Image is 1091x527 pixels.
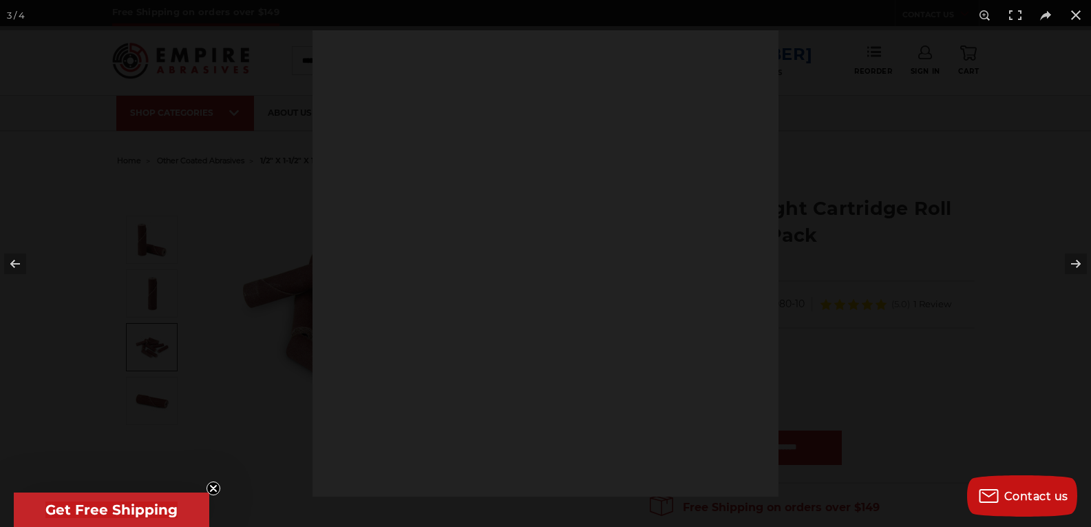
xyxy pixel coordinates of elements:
[14,493,209,527] div: Get Free ShippingClose teaser
[967,475,1077,517] button: Contact us
[1004,490,1068,503] span: Contact us
[1043,229,1091,298] button: Next (arrow right)
[45,502,178,518] span: Get Free Shipping
[206,482,220,495] button: Close teaser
